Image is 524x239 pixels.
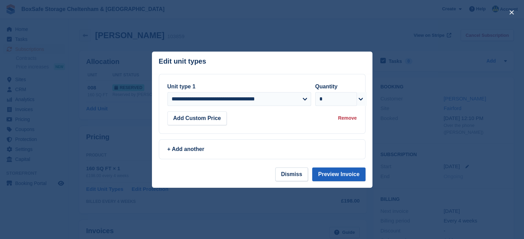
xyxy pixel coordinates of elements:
[159,139,366,159] a: + Add another
[159,57,206,65] p: Edit unit types
[167,145,357,153] div: + Add another
[506,7,517,18] button: close
[167,84,196,89] label: Unit type 1
[338,115,357,122] div: Remove
[275,167,308,181] button: Dismiss
[315,84,338,89] label: Quantity
[167,111,227,125] button: Add Custom Price
[312,167,365,181] button: Preview Invoice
